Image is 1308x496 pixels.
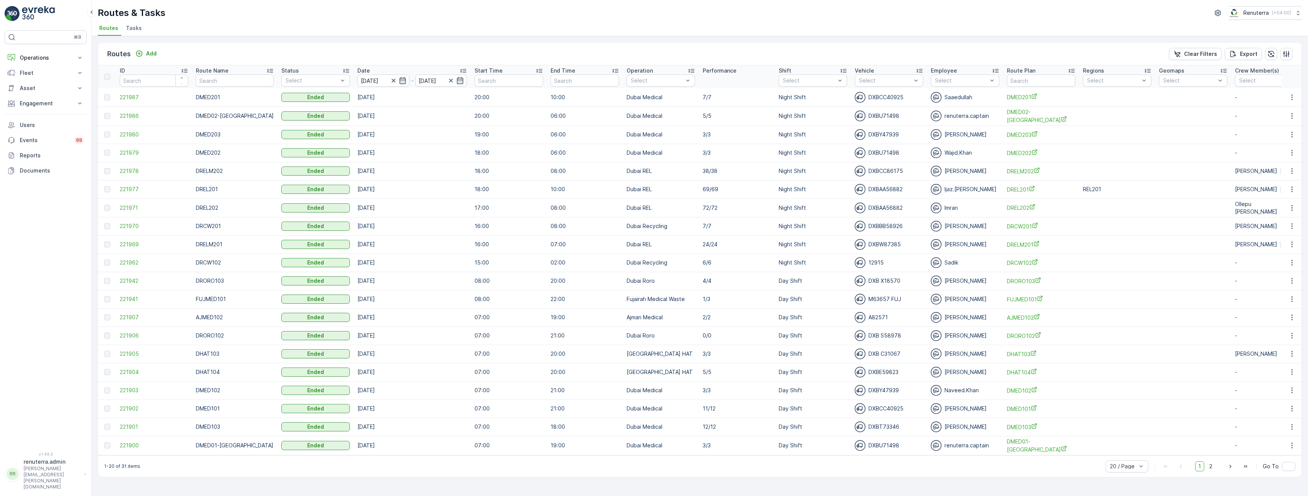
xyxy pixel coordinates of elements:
span: 221980 [120,131,188,138]
p: Ended [307,149,324,157]
td: 5/5 [699,106,775,125]
input: Search [475,74,543,87]
td: [DATE] [354,217,471,235]
a: DHAT104 [1007,368,1075,376]
a: DRCW201 [1007,222,1075,230]
img: svg%3e [855,239,865,250]
td: DRORO103 [192,272,278,290]
input: Search [120,74,188,87]
td: 16:00 [471,235,547,254]
td: FUJMED101 [192,290,278,308]
td: Night Shift [775,144,851,162]
td: 20:00 [471,88,547,106]
td: 24/24 [699,235,775,254]
td: Night Shift [775,235,851,254]
a: DMED102 [1007,387,1075,395]
img: svg%3e [855,312,865,323]
a: 221904 [120,368,188,376]
button: Fleet [5,65,87,81]
span: DMED201 [1007,93,1075,101]
td: DRCW102 [192,254,278,272]
td: 06:00 [547,125,623,144]
td: 17:00 [471,198,547,217]
a: Users [5,117,87,133]
a: DREL201 [1007,185,1075,193]
a: 221962 [120,259,188,266]
td: Dubai Medical [623,144,699,162]
p: Reports [20,152,84,159]
td: [DATE] [354,399,471,418]
td: DRORO102 [192,326,278,345]
a: DMED103 [1007,423,1075,431]
td: [DATE] [354,106,471,125]
td: 12/12 [699,418,775,436]
td: Night Shift [775,198,851,217]
td: Day Shift [775,308,851,326]
a: 221979 [120,149,188,157]
td: 21:00 [547,399,623,418]
img: svg%3e [931,385,941,396]
a: 221971 [120,204,188,212]
span: DREL202 [1007,204,1075,212]
td: 3/3 [699,144,775,162]
p: ( +04:00 ) [1272,10,1291,16]
img: logo [5,6,20,21]
td: Dubai Medical [623,106,699,125]
td: 3/3 [699,125,775,144]
td: Night Shift [775,254,851,272]
img: svg%3e [855,166,865,176]
img: svg%3e [855,330,865,341]
img: svg%3e [931,147,941,158]
p: Engagement [20,100,71,107]
td: Ajman Medical [623,308,699,326]
a: 221942 [120,277,188,285]
p: Users [20,121,84,129]
button: Add [132,49,160,58]
button: Export [1225,48,1262,60]
td: REL201 [1079,180,1155,198]
td: 16:00 [471,217,547,235]
img: svg%3e [855,403,865,414]
img: svg%3e [931,92,941,103]
td: 20:00 [471,106,547,125]
td: [DATE] [354,418,471,436]
span: DMED02-[GEOGRAPHIC_DATA] [1007,108,1075,124]
a: 221906 [120,332,188,339]
a: 221902 [120,405,188,412]
p: Ended [307,259,324,266]
td: Day Shift [775,290,851,308]
a: DRORO103 [1007,277,1075,285]
td: 3/3 [699,381,775,399]
span: 221987 [120,93,188,101]
td: 3/3 [699,345,775,363]
a: 221969 [120,241,188,248]
p: Asset [20,84,71,92]
a: 221978 [120,167,188,175]
p: Ended [307,387,324,394]
td: Dubai REL [623,162,699,180]
img: svg%3e [855,367,865,377]
td: 7/7 [699,217,775,235]
a: DMED101 [1007,405,1075,413]
span: 221986 [120,112,188,120]
td: 15:00 [471,254,547,272]
td: 08:00 [547,162,623,180]
td: 07:00 [547,235,623,254]
a: DRORO102 [1007,332,1075,340]
td: 72/72 [699,198,775,217]
a: DMED202 [1007,149,1075,157]
p: Ended [307,314,324,321]
img: svg%3e [931,349,941,359]
a: 221907 [120,314,188,321]
img: svg%3e [931,239,941,250]
td: DMED203 [192,125,278,144]
td: Dubai REL [623,235,699,254]
a: DRELM202 [1007,167,1075,175]
td: 06:00 [547,144,623,162]
span: 221941 [120,295,188,303]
